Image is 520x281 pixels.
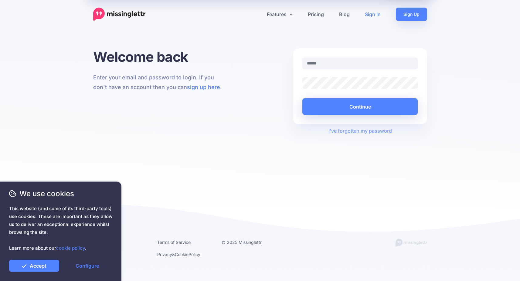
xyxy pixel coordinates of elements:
a: sign up here [187,84,220,90]
a: Sign Up [396,8,427,21]
a: Features [259,8,300,21]
li: © 2025 Missinglettr [222,238,277,246]
a: Pricing [300,8,331,21]
a: Sign In [357,8,388,21]
h1: Welcome back [93,48,227,65]
a: Configure [62,260,112,272]
a: cookie policy [56,245,85,251]
button: Continue [302,98,418,115]
a: Accept [9,260,59,272]
span: This website (and some of its third-party tools) use cookies. These are important as they allow u... [9,205,112,252]
a: Terms of Service [157,240,191,245]
a: Cookie [175,252,189,257]
a: Privacy [157,252,172,257]
a: Blog [331,8,357,21]
p: Enter your email and password to login. If you don't have an account then you can . [93,73,227,92]
li: & Policy [157,251,212,258]
a: I've forgotten my password [328,128,392,134]
span: We use cookies [9,188,112,199]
